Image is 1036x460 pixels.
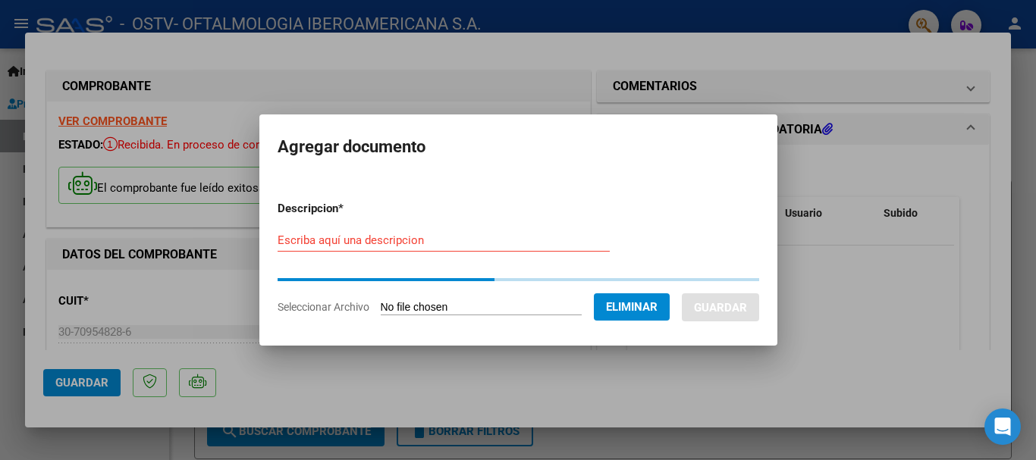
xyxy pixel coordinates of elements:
button: Guardar [682,293,759,321]
div: Open Intercom Messenger [984,408,1021,445]
button: Eliminar [594,293,670,321]
span: Guardar [694,301,747,314]
span: Seleccionar Archivo [278,301,369,313]
span: Eliminar [606,300,658,314]
p: Descripcion [278,200,422,217]
h2: Agregar documento [278,133,759,161]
